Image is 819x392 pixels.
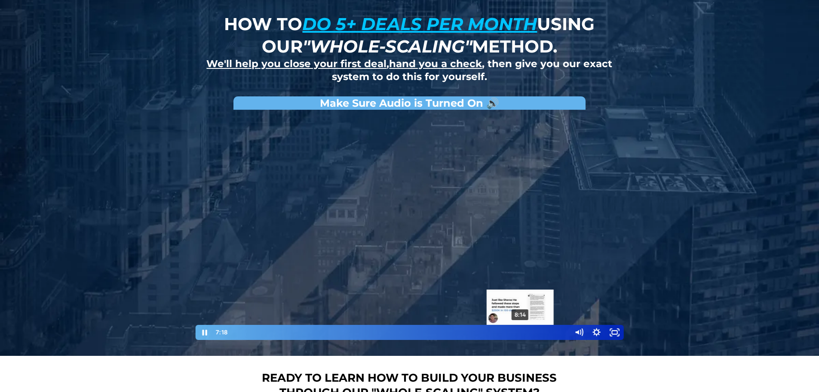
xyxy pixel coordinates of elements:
[320,97,499,109] strong: Make Sure Audio is Turned On 🔊
[303,36,472,57] em: "whole-scaling"
[224,13,595,57] strong: How to using our method.
[206,58,386,70] u: We'll help you close your first deal
[389,58,482,70] u: hand you a check
[302,13,537,34] u: do 5+ deals per month
[206,58,612,83] strong: , , then give you our exact system to do this for yourself.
